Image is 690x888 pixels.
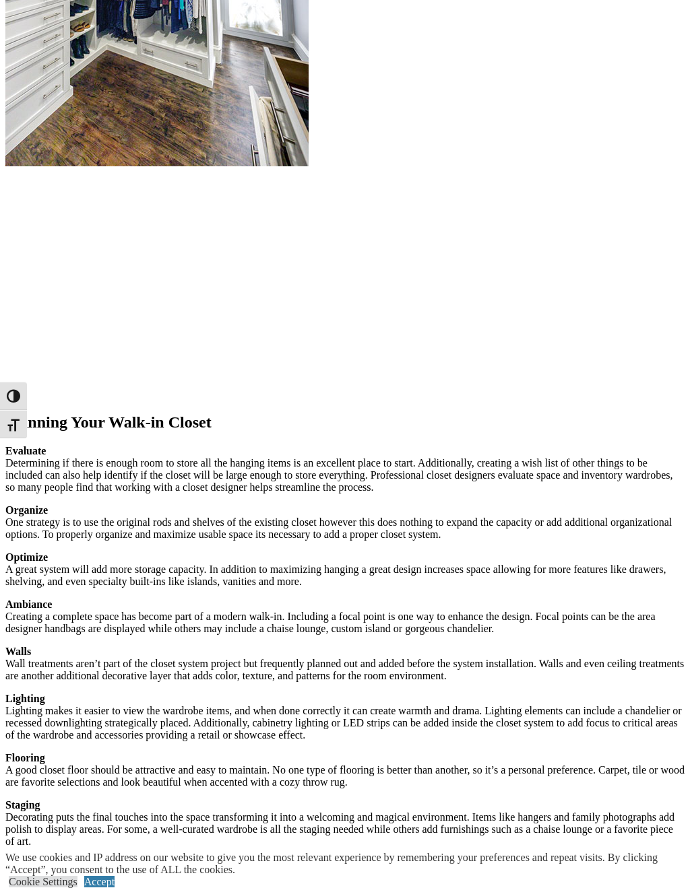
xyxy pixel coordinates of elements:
[5,599,685,635] p: Creating a complete space has become part of a modern walk-in. Including a focal point is one way...
[5,752,685,788] p: A good closet floor should be attractive and easy to maintain. No one type of flooring is better ...
[5,413,685,432] h2: Planning Your Walk-in Closet
[5,646,685,682] p: Wall treatments aren’t part of the closet system project but frequently planned out and added bef...
[5,693,45,704] strong: Lighting
[5,551,48,563] strong: Optimize
[9,876,77,887] a: Cookie Settings
[5,693,685,741] p: Lighting makes it easier to view the wardrobe items, and when done correctly it can create warmth...
[5,646,31,657] strong: Walls
[5,752,45,763] strong: Flooring
[5,445,685,493] p: Determining if there is enough room to store all the hanging items is an excellent place to start...
[5,799,685,848] p: Decorating puts the final touches into the space transforming it into a welcoming and magical env...
[5,799,40,811] strong: Staging
[5,504,48,516] strong: Organize
[5,504,685,541] p: One strategy is to use the original rods and shelves of the existing closet however this does not...
[84,876,115,887] a: Accept
[5,551,685,588] p: A great system will add more storage capacity. In addition to maximizing hanging a great design i...
[5,852,690,876] div: We use cookies and IP address on our website to give you the most relevant experience by remember...
[5,599,52,610] strong: Ambiance
[5,445,46,456] strong: Evaluate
